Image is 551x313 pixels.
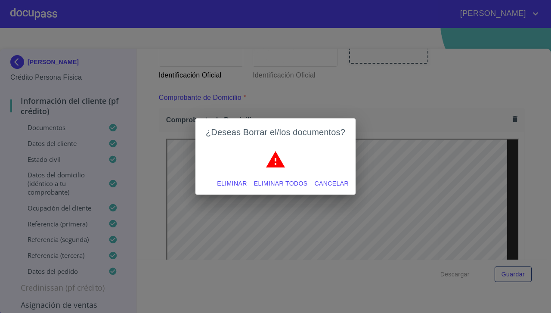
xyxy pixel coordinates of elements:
button: Eliminar [214,176,250,192]
span: Cancelar [315,178,349,189]
button: Eliminar todos [251,176,311,192]
span: Eliminar [217,178,247,189]
span: Eliminar todos [254,178,308,189]
button: Cancelar [311,176,352,192]
h2: ¿Deseas Borrar el/los documentos? [206,125,345,139]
